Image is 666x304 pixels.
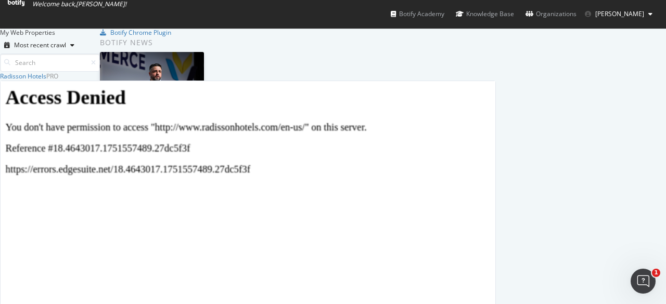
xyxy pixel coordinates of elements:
div: Pro [46,72,58,81]
div: Botify Chrome Plugin [110,28,171,37]
div: Organizations [526,9,577,19]
iframe: Intercom live chat [631,269,656,294]
span: Pritam Mhatre [595,9,644,18]
button: [PERSON_NAME] [577,6,661,22]
div: Knowledge Base [456,9,514,19]
span: 1 [652,269,660,277]
div: Botify news [100,37,413,48]
img: AI Is Your New Customer: How to Win the Visibility Battle in a ChatGPT World [100,52,204,121]
div: Most recent crawl [14,42,66,48]
div: Botify Academy [391,9,444,19]
a: Botify Chrome Plugin [100,28,171,37]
